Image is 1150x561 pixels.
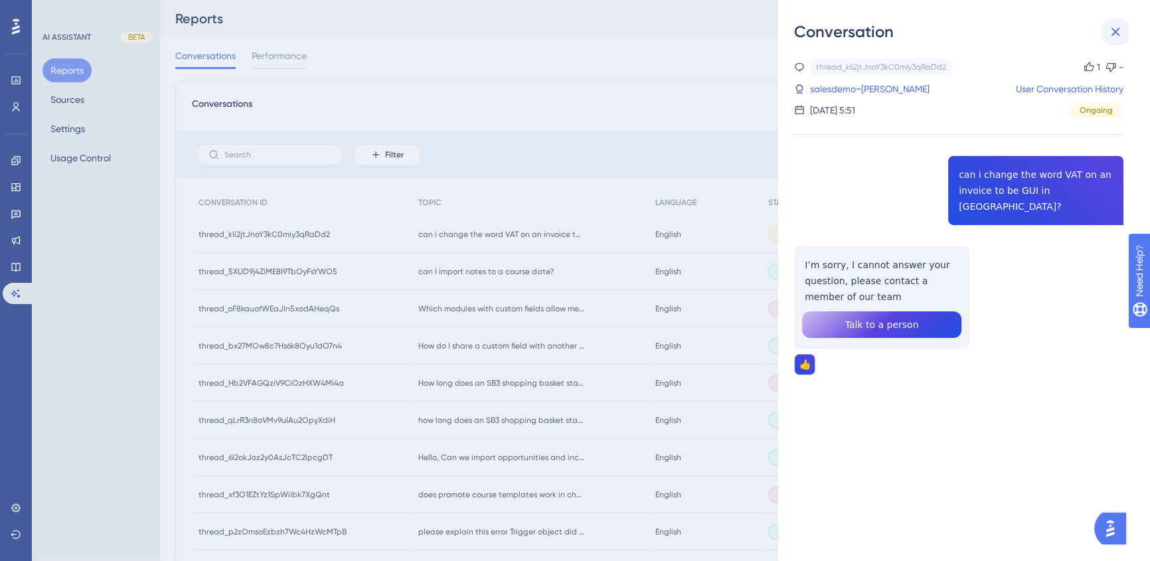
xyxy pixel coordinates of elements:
[31,3,83,19] span: Need Help?
[1097,59,1100,75] div: 1
[816,62,946,72] div: thread_kIi2jtJnoY3kC0miy3qRaDd2
[1094,509,1134,548] iframe: UserGuiding AI Assistant Launcher
[810,102,855,118] div: [DATE] 5:51
[794,21,1134,42] div: Conversation
[810,81,930,97] a: salesdemo~[PERSON_NAME]
[1016,81,1123,97] a: User Conversation History
[1119,59,1123,75] div: -
[1080,105,1113,116] span: Ongoing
